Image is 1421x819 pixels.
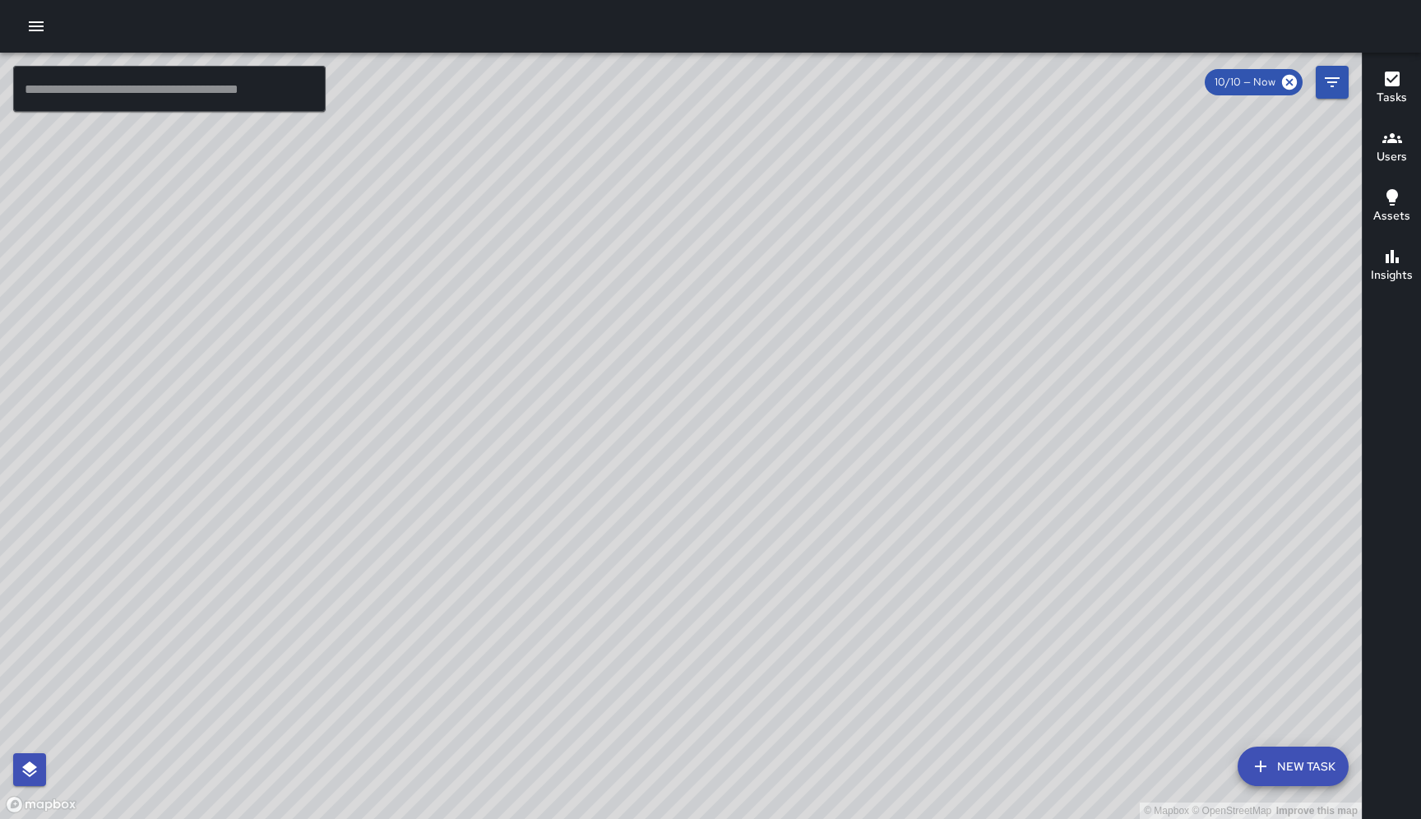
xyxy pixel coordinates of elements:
button: Insights [1363,237,1421,296]
button: Assets [1363,178,1421,237]
button: Tasks [1363,59,1421,118]
h6: Users [1377,148,1407,166]
h6: Tasks [1377,89,1407,107]
button: New Task [1238,747,1349,786]
h6: Insights [1371,266,1413,285]
div: 10/10 — Now [1205,69,1303,95]
button: Users [1363,118,1421,178]
h6: Assets [1373,207,1410,225]
button: Filters [1316,66,1349,99]
span: 10/10 — Now [1205,74,1285,90]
